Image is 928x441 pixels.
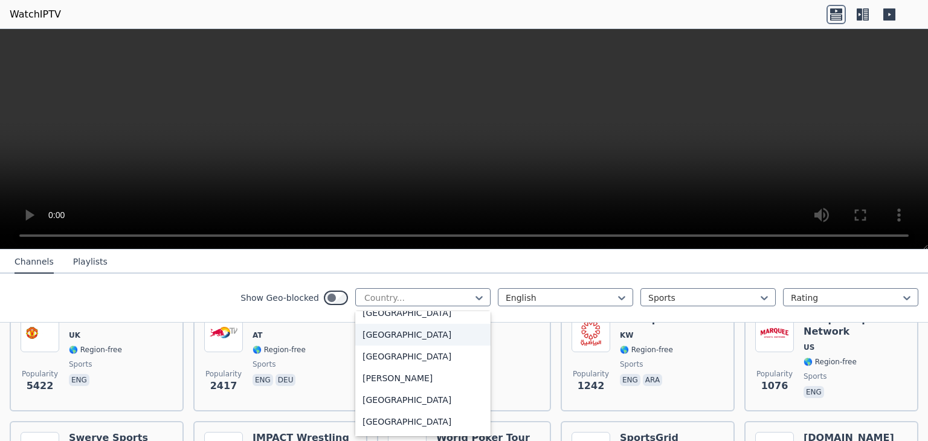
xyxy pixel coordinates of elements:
span: Popularity [22,369,58,379]
span: Popularity [205,369,242,379]
p: eng [620,374,640,386]
span: sports [253,359,275,369]
p: eng [253,374,273,386]
span: 🌎 Region-free [253,345,306,355]
p: deu [275,374,296,386]
span: 5422 [27,379,54,393]
p: ara [643,374,662,386]
span: sports [620,359,643,369]
label: Show Geo-blocked [240,292,319,304]
span: 🌎 Region-free [69,345,122,355]
span: Popularity [573,369,609,379]
img: MUTV [21,314,59,352]
div: [GEOGRAPHIC_DATA] [355,324,491,346]
a: WatchIPTV [10,7,61,22]
img: Red Bull TV [204,314,243,352]
span: 1242 [578,379,605,393]
span: 🌎 Region-free [620,345,673,355]
img: Marquee Sports Network [755,314,794,352]
span: sports [804,372,826,381]
span: 2417 [210,379,237,393]
h6: Marquee Sports Network [804,314,907,338]
span: KW [620,330,634,340]
div: [GEOGRAPHIC_DATA] [355,302,491,324]
img: KTV Sport [572,314,610,352]
button: Playlists [73,251,108,274]
span: UK [69,330,80,340]
div: [PERSON_NAME] [355,367,491,389]
p: eng [69,374,89,386]
p: eng [804,386,824,398]
span: sports [69,359,92,369]
span: US [804,343,814,352]
span: 1076 [761,379,788,393]
span: AT [253,330,263,340]
div: [GEOGRAPHIC_DATA] [355,389,491,411]
div: [GEOGRAPHIC_DATA] [355,346,491,367]
span: Popularity [756,369,793,379]
div: [GEOGRAPHIC_DATA] [355,411,491,433]
button: Channels [14,251,54,274]
span: 🌎 Region-free [804,357,857,367]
